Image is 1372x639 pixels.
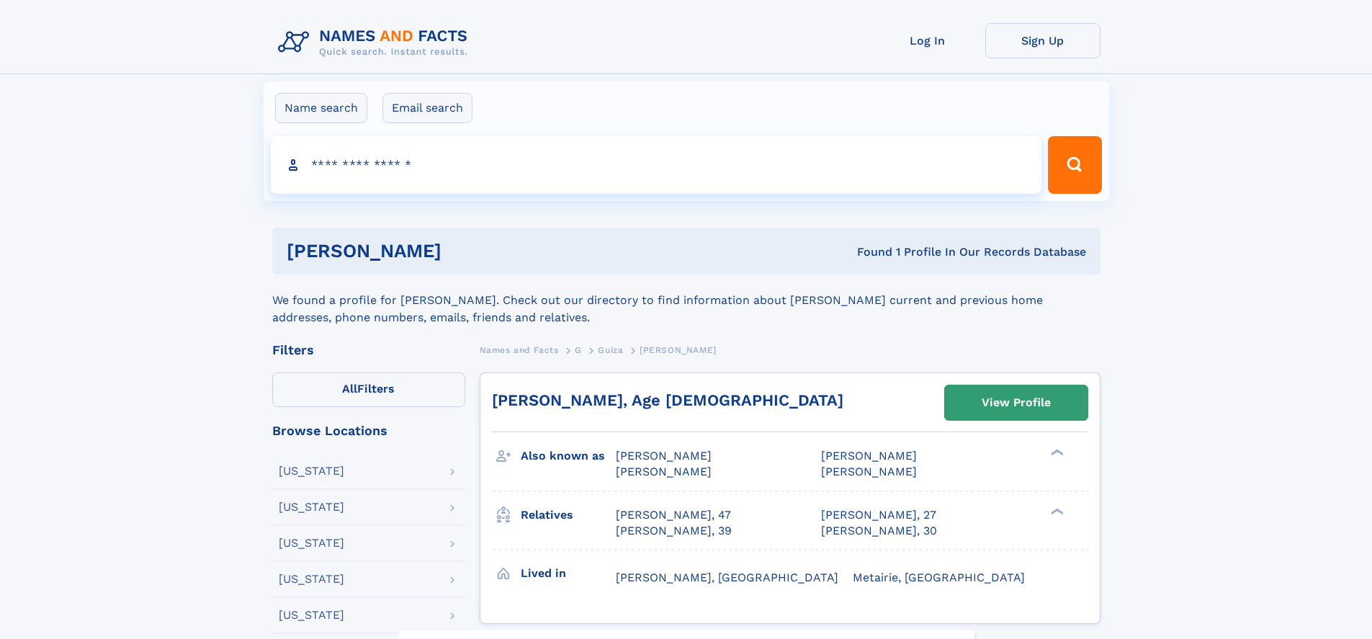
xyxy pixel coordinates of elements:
a: G [575,341,582,359]
a: Names and Facts [480,341,559,359]
span: [PERSON_NAME], [GEOGRAPHIC_DATA] [616,571,838,584]
span: [PERSON_NAME] [616,465,712,478]
div: [US_STATE] [279,609,344,621]
div: ❯ [1047,506,1064,516]
label: Filters [272,372,465,407]
div: Browse Locations [272,424,465,437]
label: Email search [382,93,472,123]
img: Logo Names and Facts [272,23,480,62]
h3: Lived in [521,561,616,586]
button: Search Button [1048,136,1101,194]
span: Guiza [598,345,623,355]
div: [US_STATE] [279,573,344,585]
h3: Also known as [521,444,616,468]
span: [PERSON_NAME] [616,449,712,463]
span: [PERSON_NAME] [821,449,917,463]
a: [PERSON_NAME], 47 [616,507,731,523]
label: Name search [275,93,367,123]
a: [PERSON_NAME], 39 [616,523,732,539]
div: We found a profile for [PERSON_NAME]. Check out our directory to find information about [PERSON_N... [272,274,1100,326]
span: G [575,345,582,355]
h1: [PERSON_NAME] [287,242,650,260]
span: Metairie, [GEOGRAPHIC_DATA] [853,571,1025,584]
div: ❯ [1047,448,1064,457]
input: search input [271,136,1042,194]
div: Filters [272,344,465,357]
div: View Profile [982,386,1051,419]
a: View Profile [945,385,1088,420]
span: All [342,382,357,396]
a: [PERSON_NAME], 30 [821,523,937,539]
a: Guiza [598,341,623,359]
div: [US_STATE] [279,465,344,477]
div: [US_STATE] [279,537,344,549]
div: [US_STATE] [279,501,344,513]
h3: Relatives [521,503,616,527]
div: Found 1 Profile In Our Records Database [649,244,1086,260]
a: Sign Up [985,23,1100,58]
a: Log In [870,23,985,58]
span: [PERSON_NAME] [821,465,917,478]
span: [PERSON_NAME] [640,345,717,355]
a: [PERSON_NAME], 27 [821,507,936,523]
a: [PERSON_NAME], Age [DEMOGRAPHIC_DATA] [492,391,843,409]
